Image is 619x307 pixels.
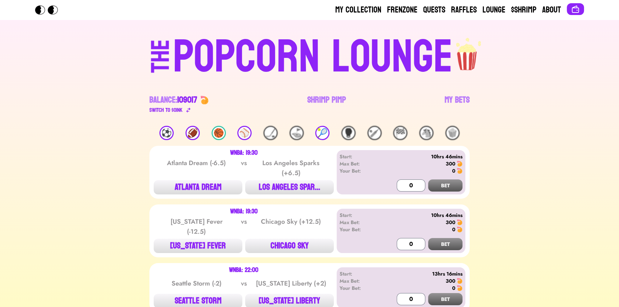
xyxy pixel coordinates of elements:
div: ⛳️ [289,126,304,140]
div: Max Bet: [340,277,381,284]
img: 🍤 [457,168,462,174]
img: Connect wallet [571,5,580,14]
a: Frenzone [387,4,417,16]
img: 🍤 [457,278,462,284]
div: 🏀 [212,126,226,140]
div: Max Bet: [340,219,381,226]
img: 🍤 [457,161,462,167]
a: THEPOPCORN LOUNGEpopcorn [89,31,530,80]
div: 🍿 [445,126,460,140]
div: vs [239,278,248,288]
a: Shrimp Pimp [307,94,346,114]
div: Switch to $ OINK [149,106,183,114]
div: 0 [452,226,455,233]
button: ATLANTA DREAM [154,180,242,194]
div: 🥊 [341,126,356,140]
div: 0 [452,284,455,292]
div: Your Bet: [340,167,381,174]
a: About [542,4,561,16]
a: My Collection [335,4,381,16]
div: 300 [446,219,455,226]
div: Seattle Storm (-2) [160,278,233,288]
a: Lounge [482,4,505,16]
img: Popcorn [35,5,64,15]
span: 109017 [177,92,197,108]
a: $Shrimp [511,4,536,16]
div: 🎾 [315,126,330,140]
button: BET [428,238,462,250]
div: vs [239,217,248,237]
button: LOS ANGELES SPAR... [245,180,334,194]
img: 🍤 [457,285,462,291]
img: 🍤 [200,96,209,104]
img: 🍤 [457,227,462,232]
a: My Bets [445,94,470,114]
div: ⚽️ [159,126,174,140]
div: 300 [446,277,455,284]
img: popcorn [453,31,482,71]
a: Quests [423,4,445,16]
button: [US_STATE] FEVER [154,239,242,253]
div: 10hrs 46mins [381,153,462,160]
div: ⚾️ [237,126,252,140]
div: Chicago Sky (+12.5) [255,217,327,237]
div: Atlanta Dream (-6.5) [160,158,233,178]
div: 🐴 [419,126,434,140]
div: POPCORN LOUNGE [173,34,453,80]
div: 🏏 [367,126,382,140]
button: BET [428,179,462,192]
div: [US_STATE] Liberty (+2) [255,278,327,288]
div: 13hrs 16mins [381,270,462,277]
button: BET [428,293,462,305]
img: 🍤 [457,219,462,225]
div: Start: [340,153,381,160]
div: 🏒 [263,126,278,140]
button: CHICAGO SKY [245,239,334,253]
div: WNBA: 19:30 [230,209,258,214]
div: 0 [452,167,455,174]
div: WNBA: 22:00 [229,267,258,273]
div: 300 [446,160,455,167]
div: 🏈 [185,126,200,140]
div: THE [148,40,174,87]
div: Your Bet: [340,226,381,233]
div: Max Bet: [340,160,381,167]
div: Start: [340,212,381,219]
div: 10hrs 46mins [381,212,462,219]
a: Raffles [451,4,477,16]
div: 🏁 [393,126,407,140]
div: WNBA: 19:30 [230,150,258,156]
div: Your Bet: [340,284,381,292]
div: Los Angeles Sparks (+6.5) [255,158,327,178]
div: [US_STATE] Fever (-12.5) [160,217,233,237]
div: vs [239,158,248,178]
div: Balance: [149,94,197,106]
div: Start: [340,270,381,277]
